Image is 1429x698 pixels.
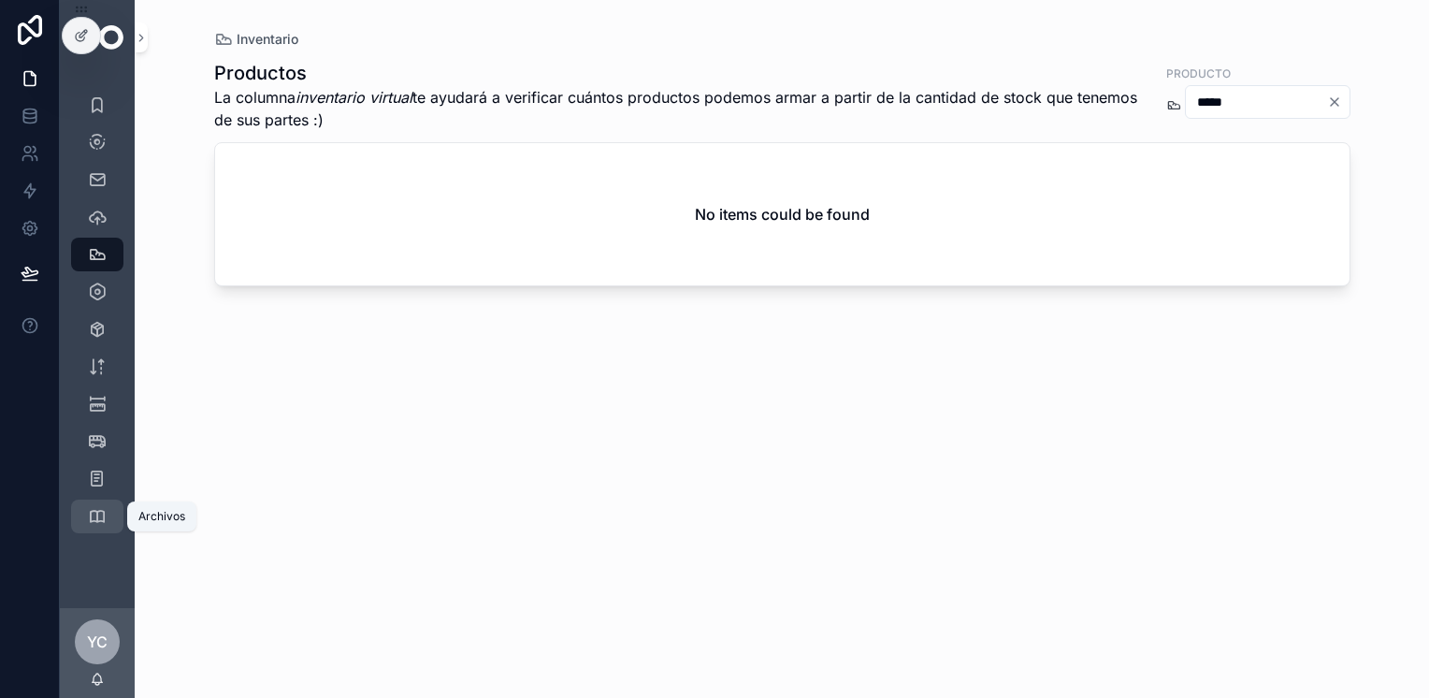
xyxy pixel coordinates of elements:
label: PRODUCTO [1166,65,1231,81]
a: Inventario [214,30,298,49]
div: Archivos [138,509,185,524]
h1: Productos [214,60,1151,86]
button: Clear [1327,95,1350,109]
span: La columna te ayudará a verificar cuántos productos podemos armar a partir de la cantidad de stoc... [214,86,1151,131]
h2: No items could be found [695,203,870,225]
span: Inventario [237,30,298,49]
span: YC [87,631,108,653]
em: inventario virtual [296,88,412,107]
div: scrollable content [60,75,135,558]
